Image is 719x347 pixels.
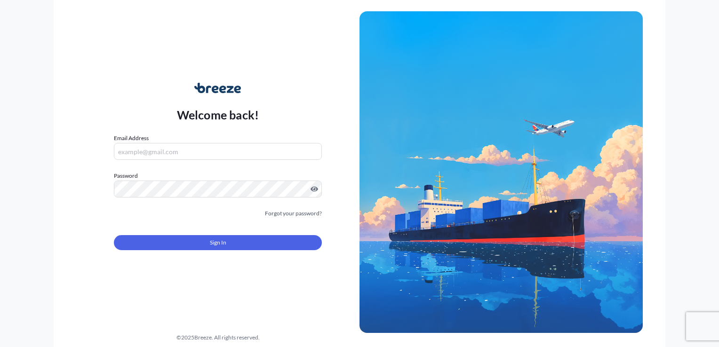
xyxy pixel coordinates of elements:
p: Welcome back! [177,107,259,122]
a: Forgot your password? [265,209,322,218]
button: Sign In [114,235,322,250]
label: Email Address [114,134,149,143]
input: example@gmail.com [114,143,322,160]
img: Ship illustration [359,11,643,333]
div: © 2025 Breeze. All rights reserved. [76,333,359,342]
span: Sign In [210,238,226,247]
button: Show password [311,185,318,193]
label: Password [114,171,322,181]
